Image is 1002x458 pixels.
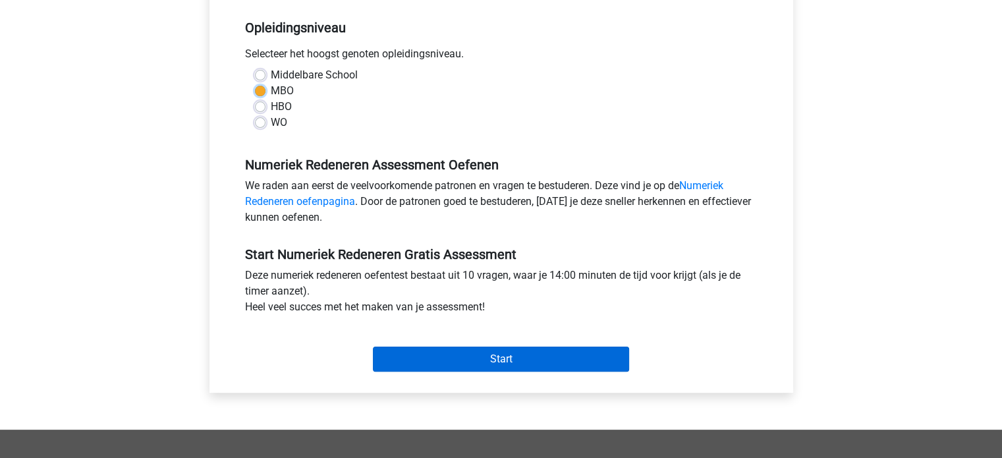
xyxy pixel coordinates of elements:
[271,67,358,83] label: Middelbare School
[271,83,294,99] label: MBO
[271,115,287,130] label: WO
[373,347,629,372] input: Start
[245,246,758,262] h5: Start Numeriek Redeneren Gratis Assessment
[235,178,767,231] div: We raden aan eerst de veelvoorkomende patronen en vragen te bestuderen. Deze vind je op de . Door...
[271,99,292,115] label: HBO
[235,268,767,320] div: Deze numeriek redeneren oefentest bestaat uit 10 vragen, waar je 14:00 minuten de tijd voor krijg...
[245,179,723,208] a: Numeriek Redeneren oefenpagina
[235,46,767,67] div: Selecteer het hoogst genoten opleidingsniveau.
[245,14,758,41] h5: Opleidingsniveau
[245,157,758,173] h5: Numeriek Redeneren Assessment Oefenen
